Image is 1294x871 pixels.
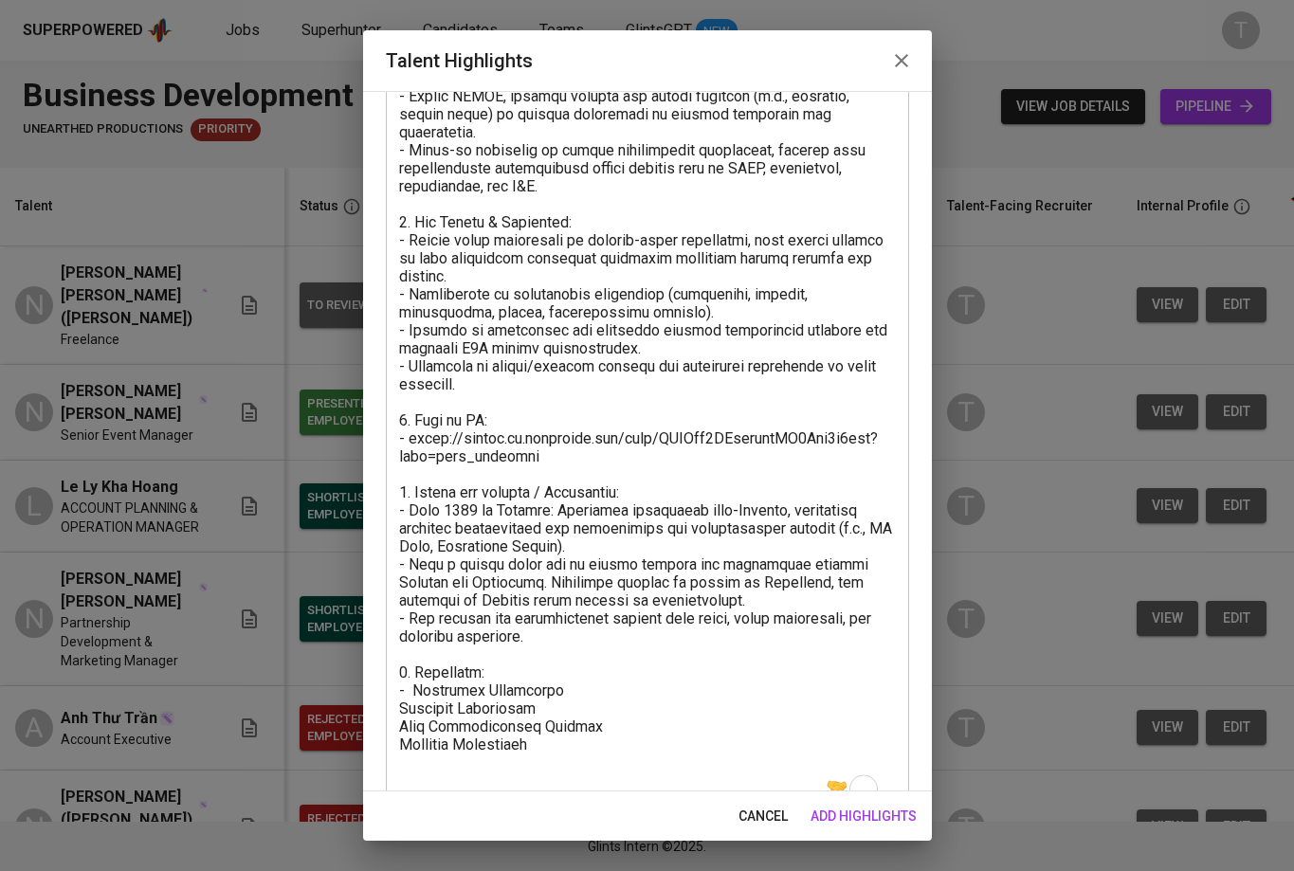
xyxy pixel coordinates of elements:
[803,799,924,834] button: add highlights
[738,805,788,828] span: cancel
[731,799,795,834] button: cancel
[811,805,917,828] span: add highlights
[386,45,909,76] h2: Talent Highlights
